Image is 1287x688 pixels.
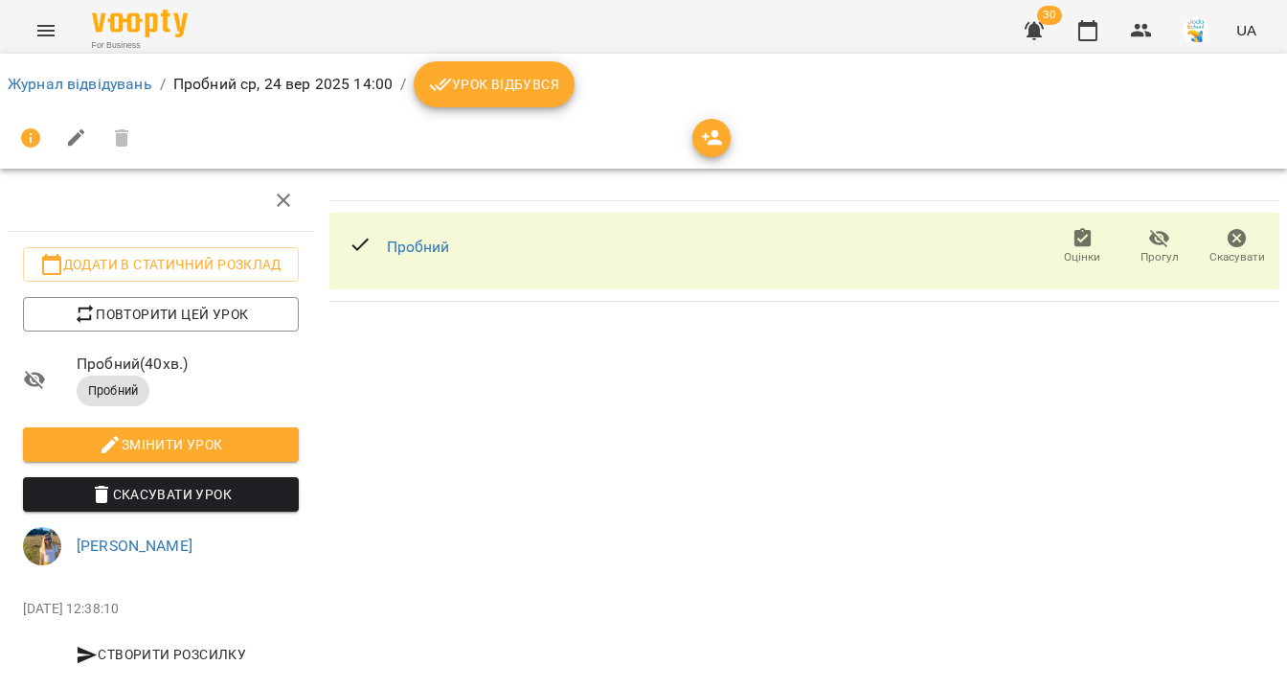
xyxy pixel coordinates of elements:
button: Урок відбувся [414,61,575,107]
button: Змінити урок [23,427,299,462]
span: Скасувати Урок [38,483,283,506]
span: Урок відбувся [429,73,559,96]
a: Пробний [387,238,450,256]
img: 38072b7c2e4bcea27148e267c0c485b2.jpg [1183,17,1209,44]
span: Додати в статичний розклад [38,253,283,276]
button: Додати в статичний розклад [23,247,299,282]
button: Прогул [1121,220,1199,274]
img: Voopty Logo [92,10,188,37]
button: Скасувати [1198,220,1276,274]
span: For Business [92,39,188,52]
a: Журнал відвідувань [8,75,152,93]
span: Оцінки [1064,249,1100,265]
li: / [400,73,406,96]
p: Пробний ср, 24 вер 2025 14:00 [173,73,393,96]
button: Скасувати Урок [23,477,299,512]
li: / [160,73,166,96]
nav: breadcrumb [8,61,1279,107]
img: 46b47d475d09bf4644e28025ce75560c.jpg [23,527,61,565]
span: Створити розсилку [31,643,291,666]
button: Оцінки [1044,220,1121,274]
span: UA [1236,20,1256,40]
span: 30 [1037,6,1062,25]
span: Пробний ( 40 хв. ) [77,353,299,376]
span: Пробний [77,382,149,400]
span: Прогул [1140,249,1179,265]
button: Menu [23,8,69,54]
span: Змінити урок [38,433,283,456]
button: UA [1229,12,1264,48]
p: [DATE] 12:38:10 [23,600,299,619]
span: Повторити цей урок [38,303,283,326]
a: [PERSON_NAME] [77,537,192,555]
button: Створити розсилку [23,637,299,672]
span: Скасувати [1209,249,1265,265]
button: Повторити цей урок [23,297,299,332]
